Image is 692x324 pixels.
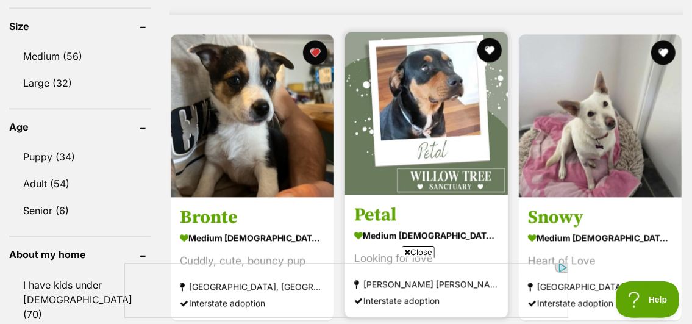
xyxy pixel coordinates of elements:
[528,253,672,269] div: Heart of Love
[528,206,672,229] h3: Snowy
[180,253,324,269] div: Cuddly, cute, bouncy pup
[345,194,508,318] a: Petal medium [DEMOGRAPHIC_DATA] Dog Looking for love [PERSON_NAME] [PERSON_NAME], [GEOGRAPHIC_DAT...
[528,229,672,247] strong: medium [DEMOGRAPHIC_DATA] Dog
[9,43,151,69] a: Medium (56)
[9,70,151,96] a: Large (32)
[528,278,672,295] strong: [GEOGRAPHIC_DATA], [GEOGRAPHIC_DATA]
[180,229,324,247] strong: medium [DEMOGRAPHIC_DATA] Dog
[9,121,151,132] header: Age
[9,249,151,260] header: About my home
[9,171,151,196] a: Adult (54)
[519,34,682,197] img: Snowy - Australian Kelpie Dog
[124,263,568,318] iframe: Advertisement
[9,198,151,223] a: Senior (6)
[354,203,499,226] h3: Petal
[354,250,499,267] div: Looking for love
[519,196,682,320] a: Snowy medium [DEMOGRAPHIC_DATA] Dog Heart of Love [GEOGRAPHIC_DATA], [GEOGRAPHIC_DATA] Interstate...
[9,144,151,170] a: Puppy (34)
[354,226,499,244] strong: medium [DEMOGRAPHIC_DATA] Dog
[616,281,680,318] iframe: Help Scout Beacon - Open
[402,246,435,258] span: Close
[345,32,508,195] img: Petal - Australian Kelpie Dog
[180,206,324,229] h3: Bronte
[528,295,672,311] div: Interstate adoption
[477,38,501,62] button: favourite
[651,40,676,65] button: favourite
[171,34,334,197] img: Bronte - Australian Kelpie x Border Collie x Jack Russell Terrier Dog
[9,21,151,32] header: Size
[303,40,327,65] button: favourite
